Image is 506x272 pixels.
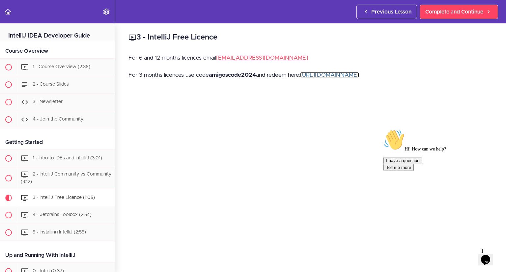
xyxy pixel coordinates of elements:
span: Previous Lesson [371,8,411,16]
a: Previous Lesson [356,5,417,19]
span: 4 - Jetbrains Toolbox (2:54) [33,212,92,217]
img: :wave: [3,3,24,24]
span: 3 - IntelliJ Free Licence (1:05) [33,195,95,200]
span: Hi! How can we help? [3,20,65,25]
span: 3 - Newsletter [33,99,63,104]
p: For 3 months licences use code and redeem here: [128,70,493,80]
h2: 3 - IntelliJ Free Licence [128,32,493,43]
span: Complete and Continue [425,8,483,16]
button: I have a question [3,30,42,37]
span: 1 - Course Overview (2:36) [33,65,90,69]
div: 👋Hi! How can we help?I have a questionTell me more [3,3,121,44]
button: Tell me more [3,37,33,44]
iframe: chat widget [381,127,499,242]
a: [EMAIL_ADDRESS][DOMAIN_NAME] [216,55,308,61]
span: 4 - Join the Community [33,117,83,122]
span: 2 - Course Slides [33,82,69,87]
span: 2 - IntelliJ Community vs Community (3:12) [21,172,111,184]
svg: Settings Menu [102,8,110,16]
a: Complete and Continue [420,5,498,19]
span: 1 - Intro to IDEs and IntelliJ (3:01) [33,156,102,160]
a: [URL][DOMAIN_NAME] [300,72,359,78]
span: 5 - Installing IntelliJ (2:55) [33,230,86,234]
p: For 6 and 12 months licences email [128,53,493,63]
strong: amigoscode2024 [209,72,256,78]
svg: Back to course curriculum [4,8,12,16]
iframe: chat widget [478,246,499,265]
